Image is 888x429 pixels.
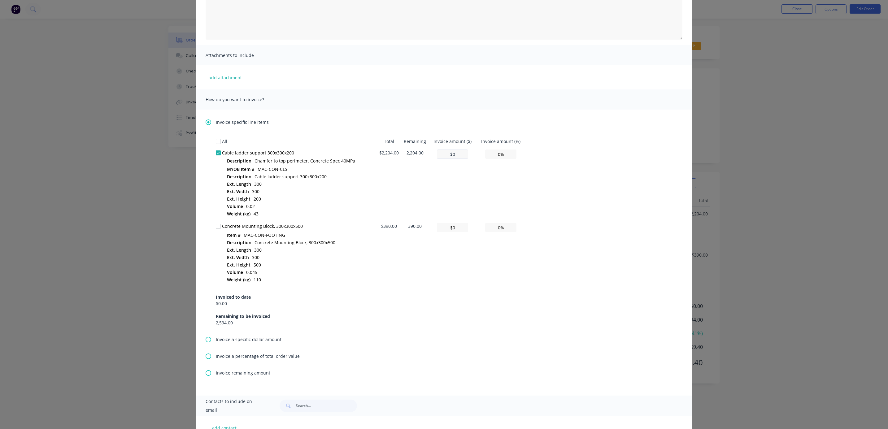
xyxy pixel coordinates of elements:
[254,196,261,202] span: 200
[437,149,468,159] input: $0
[222,149,377,156] div: Cable ladder support 300x300x200
[254,277,261,283] span: 110
[227,166,255,172] span: MYOB Item #
[216,119,269,125] span: Invoice specific line items
[255,158,355,164] span: Chamfer to top perimeter. Concrete Spec 40MPa
[216,294,251,300] div: Invoiced to date
[206,73,245,82] button: add attachment
[206,397,264,414] span: Contacts to include on email
[227,196,250,202] span: Ext. Height
[377,147,401,220] td: $2,204.00
[216,370,270,376] span: Invoice remaining amount
[227,158,251,164] span: Description
[258,166,287,172] span: MAC-CON-CLS
[206,95,274,104] span: How do you want to invoice?
[246,269,257,275] span: 0.045
[216,313,270,319] div: Remaining to be invoiced
[377,136,401,147] td: Total
[401,147,429,220] td: 2,204.00
[296,400,357,412] input: Search...
[485,149,516,159] input: 0.00%
[216,300,251,307] div: $0.00
[227,181,251,187] span: Ext. Length
[254,211,259,217] span: 43
[227,203,243,210] span: Volume
[255,240,335,245] span: Concrete Mounting Block, 300x300x500
[206,51,274,60] span: Attachments to include
[254,247,262,253] span: 300
[437,223,468,232] input: $0
[227,269,243,275] span: Volume
[227,173,251,180] span: Description
[377,220,401,286] td: $390.00
[477,136,525,147] td: Invoice amount (%)
[485,223,516,232] input: 0.00%
[222,136,377,147] td: All
[227,262,250,268] span: Ext. Height
[246,203,255,209] span: 0.02
[252,188,259,194] span: 300
[244,232,285,238] span: MAC-CON-FOOTING
[216,319,270,326] div: 2,594.00
[222,223,377,229] div: Concrete Mounting Block, 300x300x500
[227,232,241,238] span: Item #
[227,210,250,217] span: Weight (kg)
[227,276,250,283] span: Weight (kg)
[401,136,429,147] td: Remaining
[227,247,251,253] span: Ext. Length
[227,254,249,261] span: Ext. Width
[216,353,300,359] span: Invoice a percentage of total order value
[254,262,261,268] span: 500
[216,336,281,343] span: Invoice a specific dollar amount
[429,136,476,147] td: Invoice amount ($)
[227,239,251,246] span: Description
[227,188,249,195] span: Ext. Width
[255,174,327,180] span: Cable ladder support 300x300x200
[254,181,262,187] span: 300
[401,220,429,286] td: 390.00
[252,254,259,260] span: 300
